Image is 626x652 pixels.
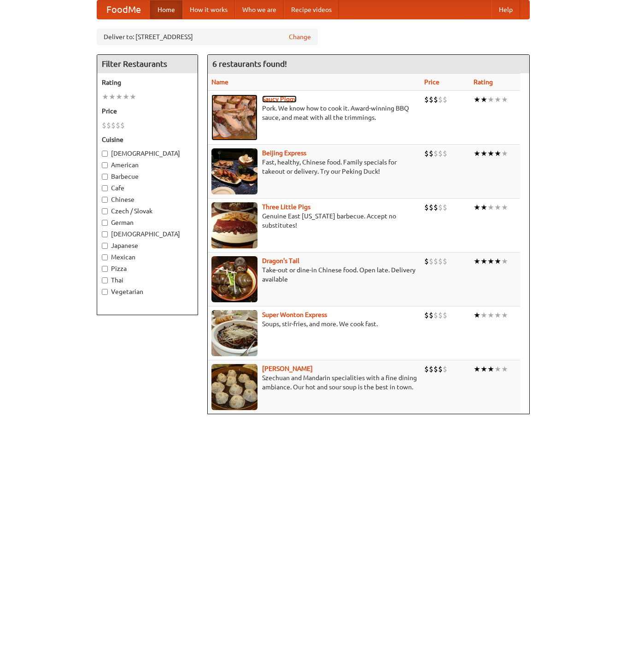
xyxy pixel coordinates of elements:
li: $ [429,256,433,266]
li: $ [429,94,433,105]
input: Chinese [102,197,108,203]
li: $ [443,94,447,105]
li: $ [433,148,438,159]
li: ★ [123,92,129,102]
h5: Cuisine [102,135,193,144]
label: Pizza [102,264,193,273]
label: Cafe [102,183,193,193]
li: $ [433,364,438,374]
li: $ [433,94,438,105]
li: ★ [487,256,494,266]
p: Fast, healthy, Chinese food. Family specials for takeout or delivery. Try our Peking Duck! [211,158,417,176]
input: Vegetarian [102,289,108,295]
label: Thai [102,276,193,285]
label: Japanese [102,241,193,250]
li: ★ [480,364,487,374]
a: Super Wonton Express [262,311,327,318]
li: ★ [501,310,508,320]
li: ★ [129,92,136,102]
input: [DEMOGRAPHIC_DATA] [102,151,108,157]
li: $ [443,202,447,212]
li: ★ [494,364,501,374]
a: Help [491,0,520,19]
li: ★ [474,148,480,159]
li: $ [120,120,125,130]
ng-pluralize: 6 restaurants found! [212,59,287,68]
li: ★ [501,256,508,266]
label: [DEMOGRAPHIC_DATA] [102,229,193,239]
a: Dragon's Tail [262,257,299,264]
input: Cafe [102,185,108,191]
li: ★ [480,148,487,159]
label: Czech / Slovak [102,206,193,216]
li: $ [106,120,111,130]
input: Barbecue [102,174,108,180]
li: ★ [480,202,487,212]
input: Pizza [102,266,108,272]
li: $ [438,364,443,374]
h5: Price [102,106,193,116]
li: ★ [494,310,501,320]
img: littlepigs.jpg [211,202,257,248]
label: American [102,160,193,170]
label: Chinese [102,195,193,204]
input: [DEMOGRAPHIC_DATA] [102,231,108,237]
a: Change [289,32,311,41]
b: [PERSON_NAME] [262,365,313,372]
h4: Filter Restaurants [97,55,198,73]
li: ★ [474,310,480,320]
li: $ [424,364,429,374]
li: $ [424,310,429,320]
li: $ [116,120,120,130]
input: American [102,162,108,168]
a: Price [424,78,439,86]
li: $ [443,148,447,159]
li: ★ [487,148,494,159]
li: $ [424,94,429,105]
li: $ [433,202,438,212]
input: German [102,220,108,226]
img: dragon.jpg [211,256,257,302]
li: ★ [109,92,116,102]
p: Take-out or dine-in Chinese food. Open late. Delivery available [211,265,417,284]
a: FoodMe [97,0,150,19]
img: saucy.jpg [211,94,257,141]
input: Mexican [102,254,108,260]
img: beijing.jpg [211,148,257,194]
li: $ [438,94,443,105]
li: ★ [116,92,123,102]
a: Name [211,78,228,86]
li: ★ [474,94,480,105]
label: Barbecue [102,172,193,181]
li: ★ [102,92,109,102]
li: ★ [480,310,487,320]
h5: Rating [102,78,193,87]
li: ★ [501,364,508,374]
a: Home [150,0,182,19]
li: $ [429,310,433,320]
div: Deliver to: [STREET_ADDRESS] [97,29,318,45]
li: $ [429,202,433,212]
li: ★ [494,256,501,266]
p: Szechuan and Mandarin specialities with a fine dining ambiance. Our hot and sour soup is the best... [211,373,417,392]
p: Soups, stir-fries, and more. We cook fast. [211,319,417,329]
li: $ [102,120,106,130]
p: Pork. We know how to cook it. Award-winning BBQ sauce, and meat with all the trimmings. [211,104,417,122]
a: Beijing Express [262,149,306,157]
li: ★ [474,364,480,374]
img: shandong.jpg [211,364,257,410]
li: ★ [480,256,487,266]
li: $ [424,202,429,212]
a: Three Little Pigs [262,203,310,211]
li: ★ [494,202,501,212]
li: ★ [487,364,494,374]
label: Vegetarian [102,287,193,296]
li: $ [433,256,438,266]
label: [DEMOGRAPHIC_DATA] [102,149,193,158]
li: $ [443,256,447,266]
li: ★ [501,94,508,105]
li: $ [429,364,433,374]
li: $ [438,148,443,159]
